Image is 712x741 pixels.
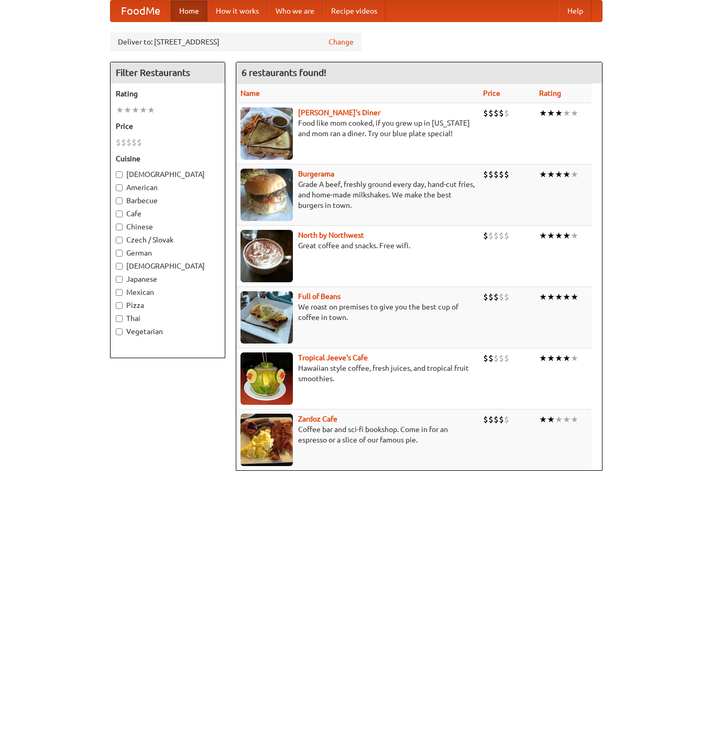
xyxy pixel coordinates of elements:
[121,137,126,148] li: $
[555,414,563,425] li: ★
[116,222,220,232] label: Chinese
[504,169,509,180] li: $
[571,107,578,119] li: ★
[240,352,293,405] img: jeeves.jpg
[137,137,142,148] li: $
[499,291,504,303] li: $
[116,287,220,297] label: Mexican
[539,414,547,425] li: ★
[483,169,488,180] li: $
[116,89,220,99] h5: Rating
[494,352,499,364] li: $
[171,1,207,21] a: Home
[298,170,334,178] a: Burgerama
[298,353,368,362] b: Tropical Jeeve's Cafe
[483,89,500,97] a: Price
[124,104,132,116] li: ★
[240,240,475,251] p: Great coffee and snacks. Free wifi.
[499,107,504,119] li: $
[488,107,494,119] li: $
[499,230,504,241] li: $
[132,104,139,116] li: ★
[563,291,571,303] li: ★
[571,291,578,303] li: ★
[116,237,123,244] input: Czech / Slovak
[267,1,323,21] a: Who we are
[116,137,121,148] li: $
[116,261,220,271] label: [DEMOGRAPHIC_DATA]
[116,313,220,324] label: Thai
[116,276,123,283] input: Japanese
[298,231,364,239] b: North by Northwest
[555,352,563,364] li: ★
[240,89,260,97] a: Name
[116,121,220,131] h5: Price
[483,291,488,303] li: $
[539,352,547,364] li: ★
[298,415,337,423] a: Zardoz Cafe
[504,107,509,119] li: $
[116,289,123,296] input: Mexican
[240,414,293,466] img: zardoz.jpg
[132,137,137,148] li: $
[116,208,220,219] label: Cafe
[116,197,123,204] input: Barbecue
[555,230,563,241] li: ★
[116,169,220,180] label: [DEMOGRAPHIC_DATA]
[328,37,354,47] a: Change
[494,230,499,241] li: $
[488,230,494,241] li: $
[563,414,571,425] li: ★
[116,235,220,245] label: Czech / Slovak
[116,263,123,270] input: [DEMOGRAPHIC_DATA]
[111,1,171,21] a: FoodMe
[116,171,123,178] input: [DEMOGRAPHIC_DATA]
[116,184,123,191] input: American
[547,291,555,303] li: ★
[483,230,488,241] li: $
[488,291,494,303] li: $
[571,414,578,425] li: ★
[116,248,220,258] label: German
[494,169,499,180] li: $
[323,1,386,21] a: Recipe videos
[555,291,563,303] li: ★
[494,291,499,303] li: $
[139,104,147,116] li: ★
[499,414,504,425] li: $
[547,169,555,180] li: ★
[207,1,267,21] a: How it works
[559,1,591,21] a: Help
[116,104,124,116] li: ★
[110,32,362,51] div: Deliver to: [STREET_ADDRESS]
[494,107,499,119] li: $
[298,292,341,301] a: Full of Beans
[116,250,123,257] input: German
[539,107,547,119] li: ★
[240,424,475,445] p: Coffee bar and sci-fi bookshop. Come in for an espresso or a slice of our famous pie.
[116,300,220,311] label: Pizza
[571,352,578,364] li: ★
[116,274,220,284] label: Japanese
[111,62,225,83] h4: Filter Restaurants
[116,315,123,322] input: Thai
[547,414,555,425] li: ★
[539,89,561,97] a: Rating
[555,169,563,180] li: ★
[116,302,123,309] input: Pizza
[240,179,475,211] p: Grade A beef, freshly ground every day, hand-cut fries, and home-made milkshakes. We make the bes...
[563,352,571,364] li: ★
[504,291,509,303] li: $
[571,169,578,180] li: ★
[488,352,494,364] li: $
[499,169,504,180] li: $
[240,291,293,344] img: beans.jpg
[563,230,571,241] li: ★
[240,363,475,384] p: Hawaiian style coffee, fresh juices, and tropical fruit smoothies.
[571,230,578,241] li: ★
[547,107,555,119] li: ★
[298,108,380,117] a: [PERSON_NAME]'s Diner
